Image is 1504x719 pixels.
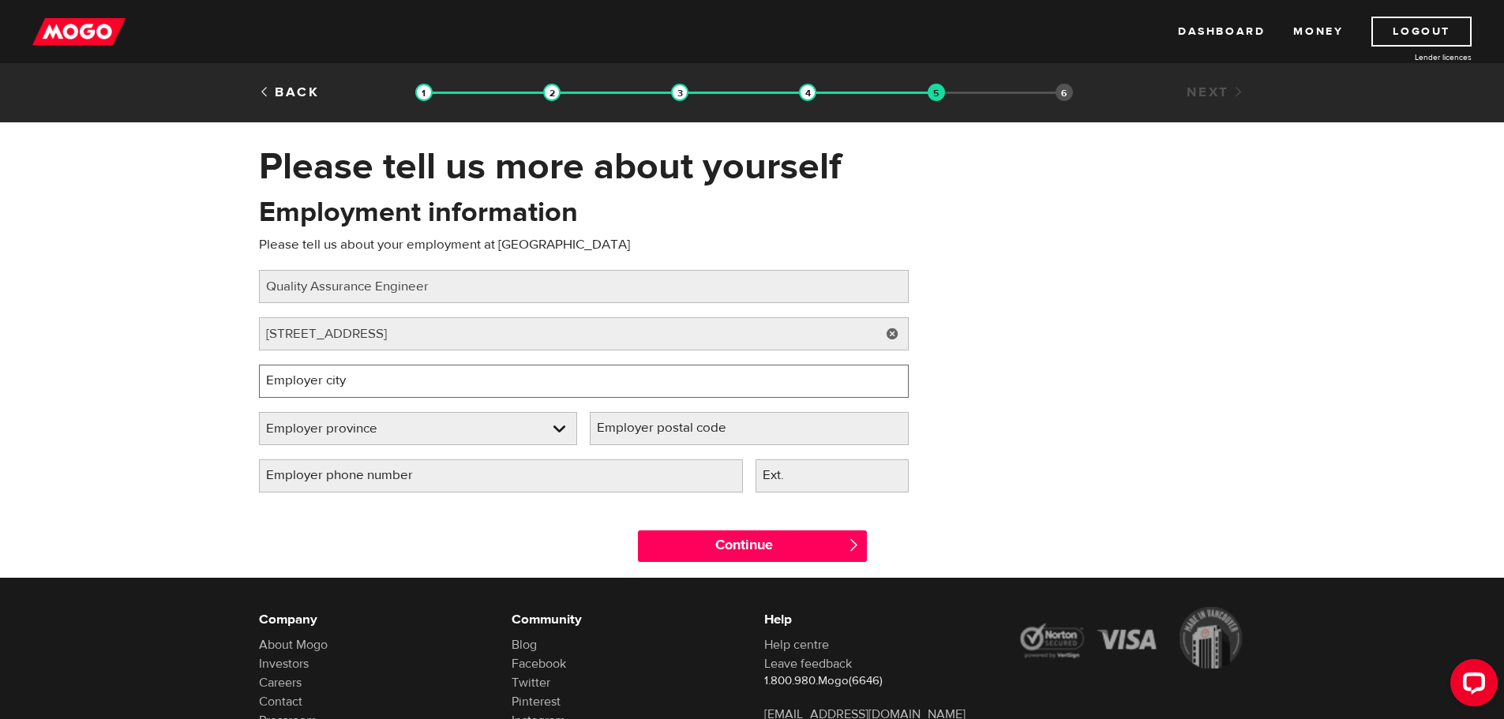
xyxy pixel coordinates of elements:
[1438,653,1504,719] iframe: LiveChat chat widget
[764,673,993,689] p: 1.800.980.Mogo(6646)
[928,84,945,101] img: transparent-188c492fd9eaac0f573672f40bb141c2.gif
[259,365,378,397] label: Employer city
[259,459,445,492] label: Employer phone number
[590,412,759,444] label: Employer postal code
[259,84,320,101] a: Back
[259,694,302,710] a: Contact
[259,146,1246,187] h1: Please tell us more about yourself
[1178,17,1265,47] a: Dashboard
[1187,84,1245,101] a: Next
[638,530,867,562] input: Continue
[671,84,688,101] img: transparent-188c492fd9eaac0f573672f40bb141c2.gif
[1017,607,1246,668] img: legal-icons-92a2ffecb4d32d839781d1b4e4802d7b.png
[259,235,909,254] p: Please tell us about your employment at [GEOGRAPHIC_DATA]
[1371,17,1472,47] a: Logout
[847,538,861,552] span: 
[543,84,561,101] img: transparent-188c492fd9eaac0f573672f40bb141c2.gif
[799,84,816,101] img: transparent-188c492fd9eaac0f573672f40bb141c2.gif
[1293,17,1343,47] a: Money
[512,637,537,653] a: Blog
[415,84,433,101] img: transparent-188c492fd9eaac0f573672f40bb141c2.gif
[259,637,328,653] a: About Mogo
[512,675,550,691] a: Twitter
[512,694,561,710] a: Pinterest
[512,610,741,629] h6: Community
[1353,51,1472,63] a: Lender licences
[259,656,309,672] a: Investors
[764,610,993,629] h6: Help
[764,656,852,672] a: Leave feedback
[259,196,578,229] h2: Employment information
[512,656,566,672] a: Facebook
[756,459,816,492] label: Ext.
[259,610,488,629] h6: Company
[32,17,126,47] img: mogo_logo-11ee424be714fa7cbb0f0f49df9e16ec.png
[259,675,302,691] a: Careers
[764,637,829,653] a: Help centre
